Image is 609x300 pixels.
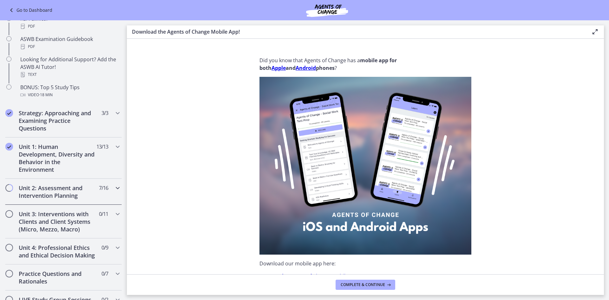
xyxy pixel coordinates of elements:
[20,91,119,99] div: Video
[19,143,96,173] h2: Unit 1: Human Development, Diversity and Behavior in the Environment
[259,57,471,72] p: Did you know that Agents of Change has a ?
[20,23,119,30] div: PDF
[289,3,365,18] img: Agents of Change Social Work Test Prep
[101,109,108,117] span: 3 / 3
[19,210,96,233] h2: Unit 3: Interventions with Clients and Client Systems (Micro, Mezzo, Macro)
[101,270,108,277] span: 0 / 7
[99,184,108,192] span: 7 / 16
[341,282,385,287] span: Complete & continue
[5,143,13,150] i: Completed
[101,244,108,251] span: 0 / 9
[272,64,286,71] a: Apple
[132,28,581,36] h3: Download the Agents of Change Mobile App!
[259,260,471,267] p: Download our mobile app here:
[316,64,335,71] strong: phones
[5,109,13,117] i: Completed
[20,56,119,78] div: Looking for Additional Support? Add the ASWB AI Tutor!
[259,77,471,255] img: Agents_of_Change_Mobile_App_Now_Available!.png
[19,244,96,259] h2: Unit 4: Professional Ethics and Ethical Decision Making
[96,143,108,150] span: 13 / 13
[336,280,395,290] button: Complete & continue
[20,71,119,78] div: Text
[296,64,316,71] a: Android
[20,35,119,50] div: ASWB Examination Guidebook
[286,64,296,71] strong: and
[39,91,53,99] span: · 18 min
[272,273,359,280] a: Apple: Agents of Change Mobile App
[19,184,96,199] h2: Unit 2: Assessment and Intervention Planning
[19,109,96,132] h2: Strategy: Approaching and Examining Practice Questions
[272,273,286,280] strong: Apple
[99,210,108,218] span: 0 / 11
[20,43,119,50] div: PDF
[19,270,96,285] h2: Practice Questions and Rationales
[8,6,52,14] a: Go to Dashboard
[20,15,119,30] div: KSA Clinical
[20,83,119,99] div: BONUS: Top 5 Study Tips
